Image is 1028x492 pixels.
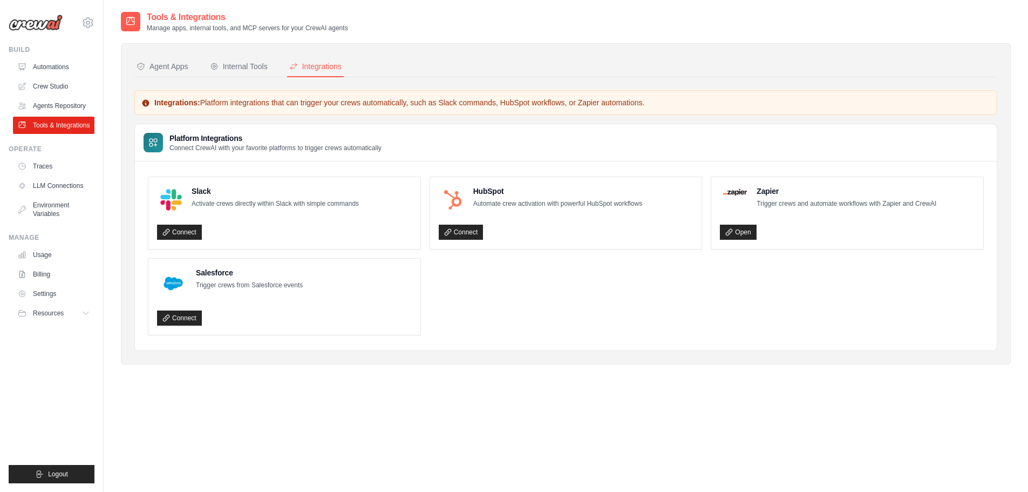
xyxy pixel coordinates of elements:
[9,15,63,31] img: Logo
[473,199,642,210] p: Automate crew activation with powerful HubSpot workflows
[13,78,94,95] a: Crew Studio
[160,189,182,211] img: Slack Logo
[473,186,642,197] h4: HubSpot
[137,61,188,72] div: Agent Apps
[439,225,484,240] a: Connect
[757,186,936,197] h4: Zapier
[147,11,348,24] h2: Tools & Integrations
[13,305,94,322] button: Resources
[757,199,936,210] p: Trigger crews and automate workflows with Zapier and CrewAI
[442,189,464,211] img: HubSpot Logo
[9,233,94,242] div: Manage
[169,133,382,144] h3: Platform Integrations
[141,97,990,108] p: Platform integrations that can trigger your crews automatically, such as Slack commands, HubSpot ...
[13,197,94,223] a: Environment Variables
[13,97,94,114] a: Agents Repository
[13,246,94,264] a: Usage
[192,186,359,197] h4: Slack
[9,145,94,153] div: Operate
[13,117,94,134] a: Tools & Integrations
[33,309,64,318] span: Resources
[169,144,382,152] p: Connect CrewAI with your favorite platforms to trigger crews automatically
[723,189,747,196] img: Zapier Logo
[210,61,268,72] div: Internal Tools
[157,311,202,326] a: Connect
[287,57,344,77] button: Integrations
[48,470,68,478] span: Logout
[9,465,94,483] button: Logout
[160,271,186,296] img: Salesforce Logo
[289,61,342,72] div: Integrations
[13,58,94,76] a: Automations
[192,199,359,210] p: Activate crews directly within Slack with simple commands
[134,57,190,77] button: Agent Apps
[13,177,94,194] a: LLM Connections
[13,266,94,283] a: Billing
[196,267,303,278] h4: Salesforce
[720,225,756,240] a: Open
[13,158,94,175] a: Traces
[154,98,200,107] strong: Integrations:
[9,45,94,54] div: Build
[196,280,303,291] p: Trigger crews from Salesforce events
[13,285,94,302] a: Settings
[147,24,348,32] p: Manage apps, internal tools, and MCP servers for your CrewAI agents
[208,57,270,77] button: Internal Tools
[157,225,202,240] a: Connect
